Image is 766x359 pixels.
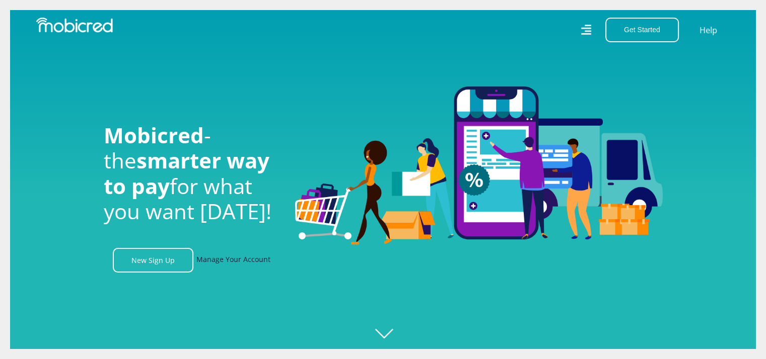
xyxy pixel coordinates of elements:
[295,86,663,245] img: Welcome to Mobicred
[104,121,204,149] span: Mobicred
[104,146,269,200] span: smarter way to pay
[196,248,270,273] a: Manage Your Account
[104,123,280,224] h1: - the for what you want [DATE]!
[113,248,193,273] a: New Sign Up
[36,18,113,33] img: Mobicred
[605,18,679,42] button: Get Started
[699,24,718,37] a: Help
